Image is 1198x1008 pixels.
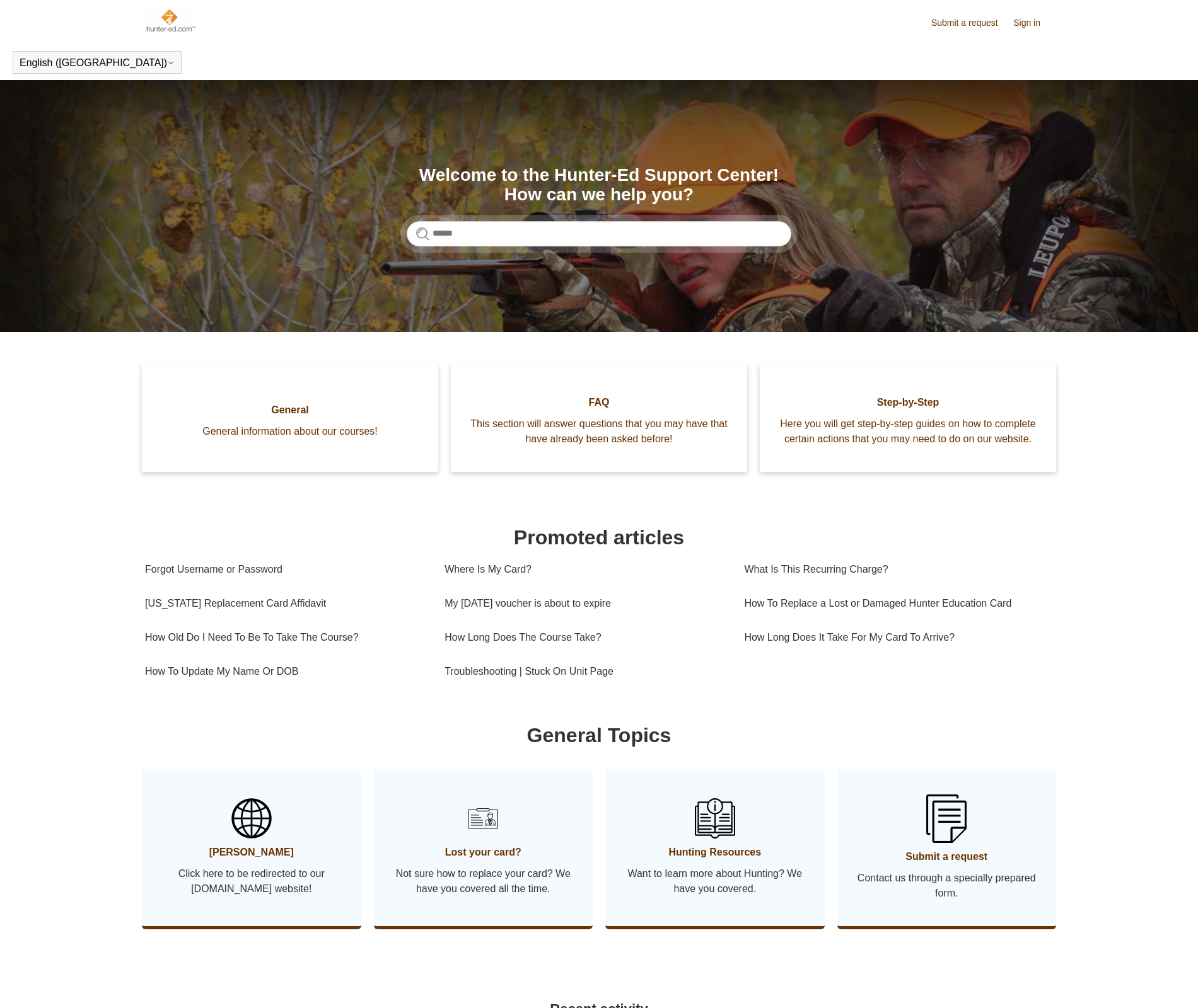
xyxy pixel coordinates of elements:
span: Step-by-Step [779,395,1037,410]
span: Not sure how to replace your card? We have you covered all the time. [393,866,574,896]
span: Here you will get step-by-step guides on how to complete certain actions that you may need to do ... [779,416,1037,447]
a: [US_STATE] Replacement Card Affidavit [145,587,426,621]
img: Hunter-Ed Help Center home page [145,8,196,33]
a: Troubleshooting | Stuck On Unit Page [445,655,725,689]
a: Hunting Resources Want to learn more about Hunting? We have you covered. [605,769,825,926]
a: What Is This Recurring Charge? [744,553,1044,587]
span: [PERSON_NAME] [161,845,342,860]
a: How To Update My Name Or DOB [145,655,426,689]
a: Step-by-Step Here you will get step-by-step guides on how to complete certain actions that you ma... [760,364,1056,472]
a: Submit a request Contact us through a specially prepared form. [837,769,1057,926]
span: General [161,403,419,418]
h1: General Topics [145,720,1053,750]
button: English ([GEOGRAPHIC_DATA]) [20,57,175,69]
img: 01HZPCYSN9AJKKHAEXNV8VQ106 [695,798,735,839]
a: How To Replace a Lost or Damaged Hunter Education Card [744,587,1044,621]
span: Submit a request [856,849,1038,864]
a: [PERSON_NAME] Click here to be redirected to our [DOMAIN_NAME] website! [142,769,361,926]
input: Search [407,221,791,246]
a: How Old Do I Need To Be To Take The Course? [145,621,426,655]
a: How Long Does It Take For My Card To Arrive? [744,621,1044,655]
span: Lost your card? [393,845,574,860]
img: 01HZPCYSBW5AHTQ31RY2D2VRJS [231,798,272,839]
img: 01HZPCYSH6ZB6VTWVB6HCD0F6B [463,798,503,839]
span: Click here to be redirected to our [DOMAIN_NAME] website! [161,866,342,896]
a: How Long Does The Course Take? [445,621,725,655]
a: Where Is My Card? [445,553,725,587]
span: General information about our courses! [161,424,419,439]
a: Submit a request [931,16,1011,30]
span: Contact us through a specially prepared form. [856,871,1038,901]
a: Lost your card? Not sure how to replace your card? We have you covered all the time. [374,769,593,926]
span: Want to learn more about Hunting? We have you covered. [624,866,806,896]
a: General General information about our courses! [142,364,438,472]
span: This section will answer questions that you may have that have already been asked before! [470,416,728,447]
h1: Welcome to the Hunter-Ed Support Center! How can we help you? [407,166,791,205]
img: 01HZPCYSSKB2GCFG1V3YA1JVB9 [926,794,967,843]
span: FAQ [470,395,728,410]
span: Hunting Resources [624,845,806,860]
a: FAQ This section will answer questions that you may have that have already been asked before! [451,364,747,472]
a: Forgot Username or Password [145,553,426,587]
h1: Promoted articles [145,522,1053,553]
a: My [DATE] voucher is about to expire [445,587,725,621]
a: Sign in [1013,16,1053,30]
